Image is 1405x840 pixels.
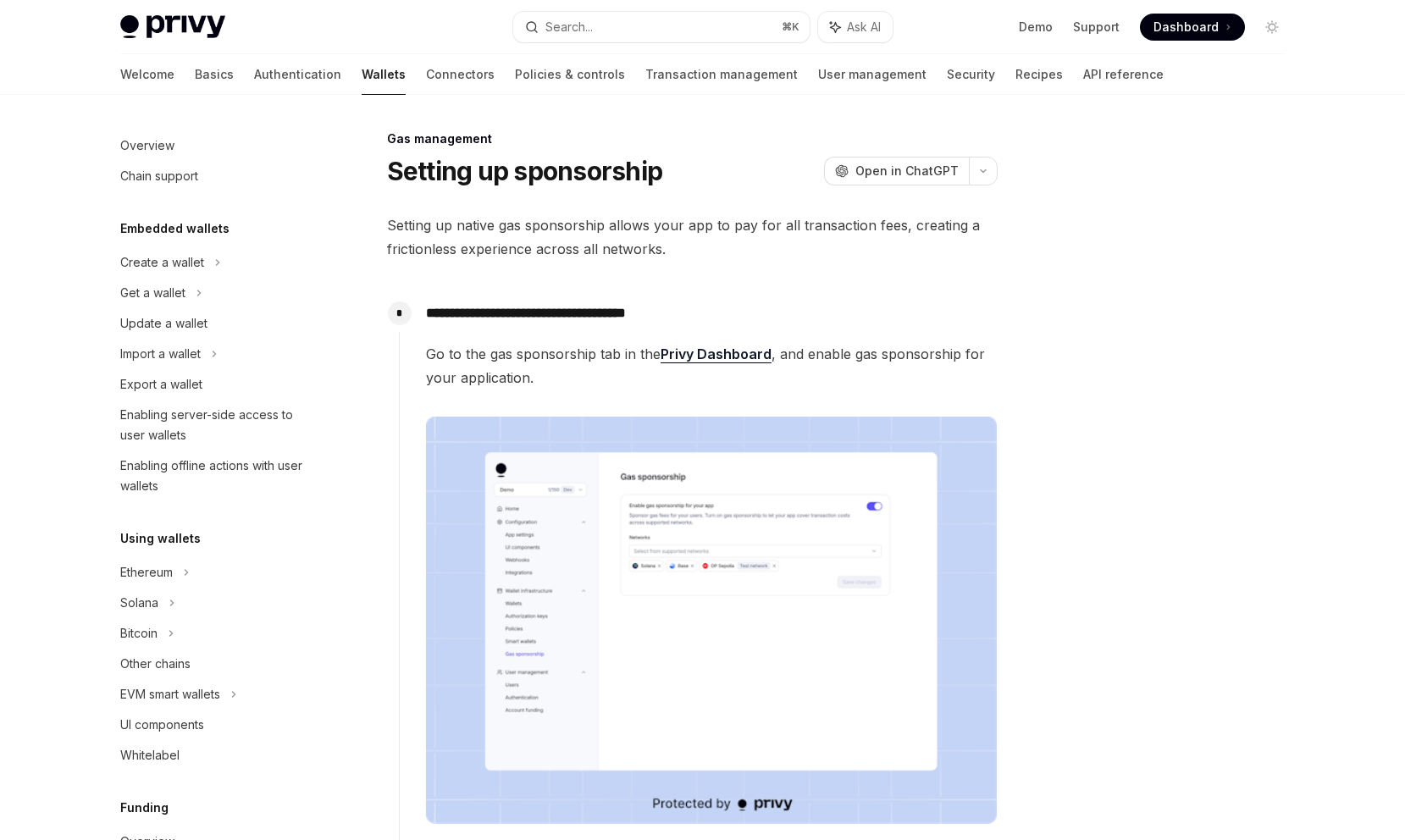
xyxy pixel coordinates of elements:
a: Whitelabel [107,740,324,771]
div: Create a wallet [120,252,204,273]
div: Get a wallet [120,283,185,303]
div: Overview [120,135,174,156]
div: Export a wallet [120,374,202,395]
img: light logo [120,15,225,39]
div: Ethereum [120,562,173,583]
button: Toggle dark mode [1258,14,1286,41]
a: Recipes [1015,54,1063,95]
a: Security [947,54,995,95]
div: Other chains [120,654,191,674]
div: Enabling server-side access to user wallets [120,405,313,445]
a: Wallets [362,54,406,95]
h5: Embedded wallets [120,218,230,239]
a: Welcome [120,54,174,95]
div: UI components [120,715,204,735]
button: Search...⌘K [513,12,810,42]
h5: Using wallets [120,528,201,549]
a: Dashboard [1140,14,1245,41]
a: Authentication [254,54,341,95]
a: Basics [195,54,234,95]
a: UI components [107,710,324,740]
div: Chain support [120,166,198,186]
a: Policies & controls [515,54,625,95]
div: Solana [120,593,158,613]
div: Update a wallet [120,313,207,334]
img: images/gas-sponsorship.png [426,417,997,825]
a: Privy Dashboard [661,345,772,363]
a: Other chains [107,649,324,679]
div: Enabling offline actions with user wallets [120,456,313,496]
a: API reference [1083,54,1164,95]
a: Update a wallet [107,308,324,339]
button: Ask AI [818,12,893,42]
span: Open in ChatGPT [855,163,959,180]
div: Search... [545,17,593,37]
a: Connectors [426,54,495,95]
h5: Funding [120,798,169,818]
a: User management [818,54,927,95]
div: Bitcoin [120,623,158,644]
div: Whitelabel [120,745,180,765]
a: Enabling server-side access to user wallets [107,400,324,450]
div: Gas management [387,130,998,147]
span: Dashboard [1153,19,1219,36]
a: Transaction management [645,54,798,95]
a: Overview [107,130,324,161]
a: Chain support [107,161,324,191]
a: Enabling offline actions with user wallets [107,450,324,501]
a: Export a wallet [107,369,324,400]
span: Ask AI [847,19,881,36]
div: EVM smart wallets [120,684,220,705]
h1: Setting up sponsorship [387,156,663,186]
button: Open in ChatGPT [824,157,969,185]
div: Import a wallet [120,344,201,364]
span: Setting up native gas sponsorship allows your app to pay for all transaction fees, creating a fri... [387,213,998,261]
a: Demo [1019,19,1053,36]
span: ⌘ K [782,20,799,34]
a: Support [1073,19,1120,36]
span: Go to the gas sponsorship tab in the , and enable gas sponsorship for your application. [426,342,997,390]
